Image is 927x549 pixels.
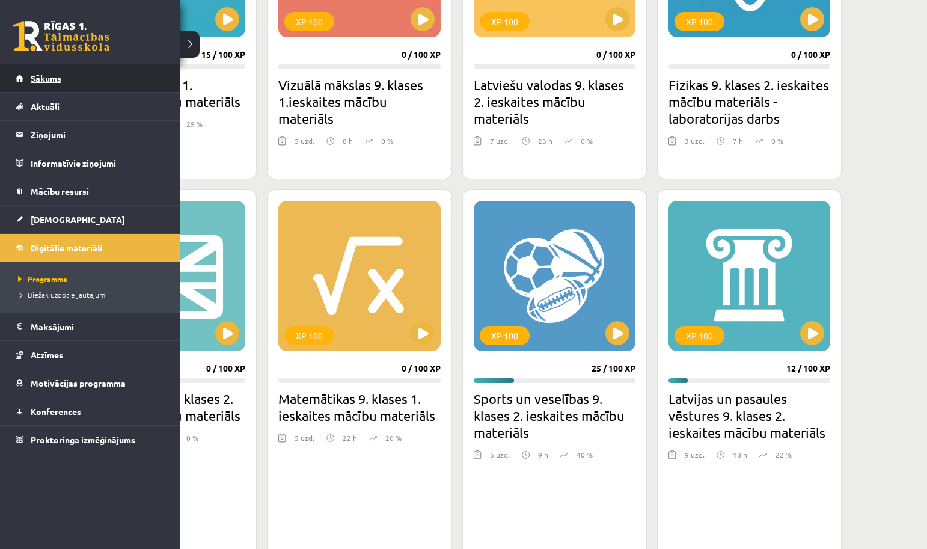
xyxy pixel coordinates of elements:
[295,135,314,153] div: 5 uzd.
[668,76,830,127] h2: Fizikas 9. klases 2. ieskaites mācību materiāls - laboratorijas darbs
[16,149,165,177] a: Informatīvie ziņojumi
[31,101,60,112] span: Aktuāli
[31,313,165,340] legend: Maksājumi
[31,242,102,253] span: Digitālie materiāli
[685,135,705,153] div: 3 uzd.
[474,390,635,441] h2: Sports un veselības 9. klases 2. ieskaites mācību materiāls
[31,73,61,84] span: Sākums
[31,214,125,225] span: [DEMOGRAPHIC_DATA]
[480,326,530,345] div: XP 100
[31,186,89,197] span: Mācību resursi
[31,121,165,149] legend: Ziņojumi
[15,289,168,300] a: Biežāk uzdotie jautājumi
[490,449,510,467] div: 5 uzd.
[15,290,107,299] span: Biežāk uzdotie jautājumi
[668,390,830,441] h2: Latvijas un pasaules vēstures 9. klases 2. ieskaites mācību materiāls
[186,118,203,129] p: 29 %
[16,121,165,149] a: Ziņojumi
[15,274,67,284] span: Programma
[16,341,165,369] a: Atzīmes
[474,76,635,127] h2: Latviešu valodas 9. klases 2. ieskaites mācību materiāls
[685,449,705,467] div: 9 uzd.
[733,449,747,460] p: 18 h
[31,434,135,445] span: Proktoringa izmēģinājums
[31,406,81,417] span: Konferences
[295,432,314,450] div: 5 uzd.
[186,432,198,443] p: 0 %
[16,369,165,397] a: Motivācijas programma
[733,135,743,146] p: 7 h
[675,326,724,345] div: XP 100
[13,21,109,51] a: Rīgas 1. Tālmācības vidusskola
[16,234,165,262] a: Digitālie materiāli
[577,449,593,460] p: 40 %
[15,274,168,284] a: Programma
[16,426,165,453] a: Proktoringa izmēģinājums
[538,135,552,146] p: 23 h
[771,135,783,146] p: 0 %
[16,397,165,425] a: Konferences
[343,135,353,146] p: 8 h
[381,135,393,146] p: 0 %
[31,378,126,388] span: Motivācijas programma
[490,135,510,153] div: 7 uzd.
[16,93,165,120] a: Aktuāli
[284,12,334,31] div: XP 100
[16,313,165,340] a: Maksājumi
[278,390,440,424] h2: Matemātikas 9. klases 1. ieskaites mācību materiāls
[385,432,402,443] p: 20 %
[278,76,440,127] h2: Vizuālā mākslas 9. klases 1.ieskaites mācību materiāls
[31,149,165,177] legend: Informatīvie ziņojumi
[581,135,593,146] p: 0 %
[31,349,63,360] span: Atzīmes
[480,12,530,31] div: XP 100
[16,177,165,205] a: Mācību resursi
[16,64,165,92] a: Sākums
[675,12,724,31] div: XP 100
[776,449,792,460] p: 22 %
[538,449,548,460] p: 9 h
[284,326,334,345] div: XP 100
[16,206,165,233] a: [DEMOGRAPHIC_DATA]
[343,432,357,443] p: 22 h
